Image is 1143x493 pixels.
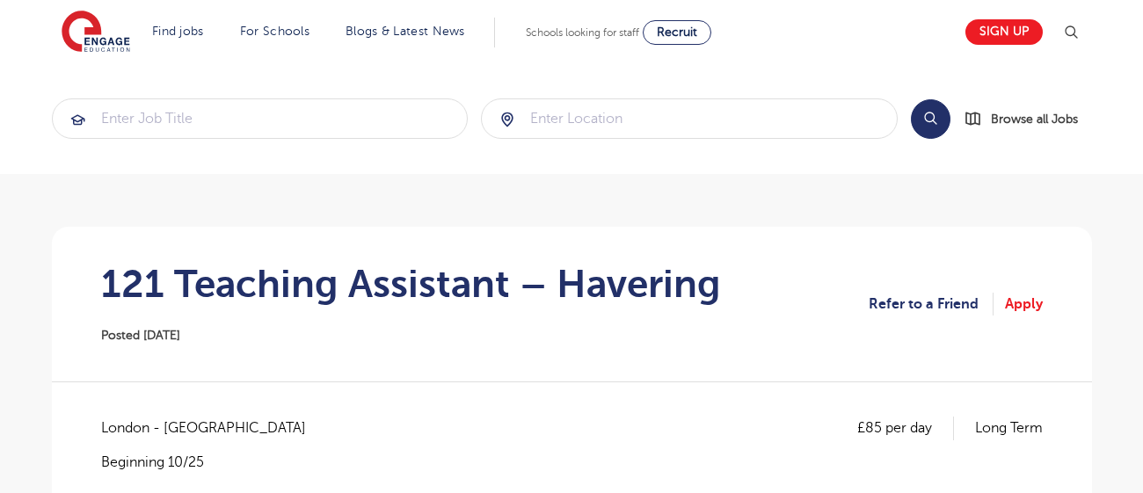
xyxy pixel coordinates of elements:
span: London - [GEOGRAPHIC_DATA] [101,417,324,439]
span: Recruit [657,25,697,39]
span: Posted [DATE] [101,329,180,342]
a: Find jobs [152,25,204,38]
p: £85 per day [857,417,954,439]
a: Apply [1005,293,1043,315]
a: Refer to a Friend [869,293,994,315]
span: Browse all Jobs [991,109,1078,129]
h1: 121 Teaching Assistant – Havering [101,262,721,306]
p: Long Term [975,417,1043,439]
a: For Schools [240,25,309,38]
p: Beginning 10/25 [101,453,324,472]
img: Engage Education [62,11,130,54]
a: Blogs & Latest News [346,25,465,38]
button: Search [911,99,950,139]
input: Submit [482,99,897,138]
div: Submit [481,98,898,139]
span: Schools looking for staff [526,26,639,39]
input: Submit [53,99,468,138]
div: Submit [52,98,469,139]
a: Browse all Jobs [965,109,1092,129]
a: Sign up [965,19,1043,45]
a: Recruit [643,20,711,45]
